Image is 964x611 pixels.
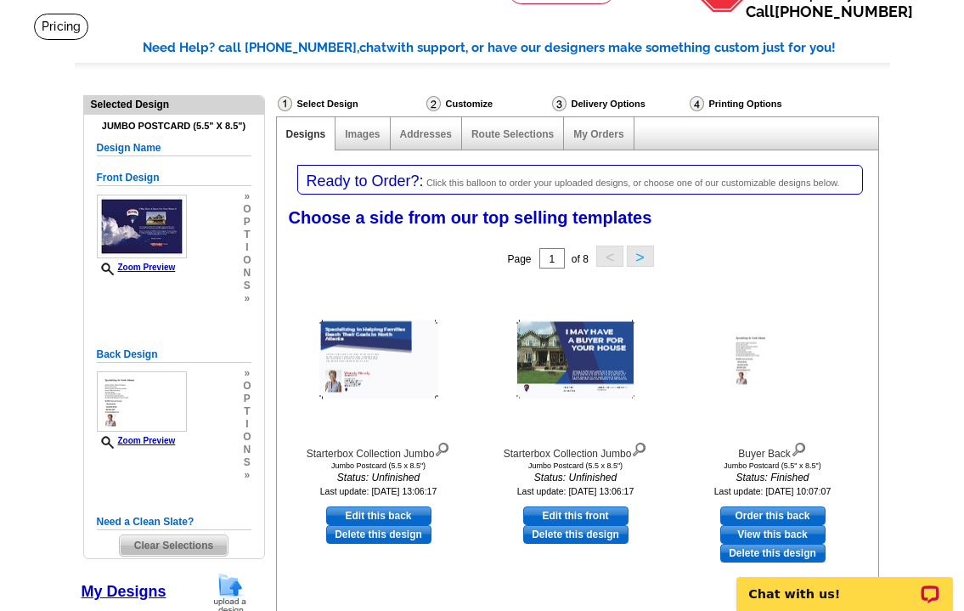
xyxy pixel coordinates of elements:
[319,320,438,399] img: Starterbox Collection Jumbo
[243,190,251,203] span: »
[243,267,251,280] span: n
[359,40,386,55] span: chat
[679,470,866,485] i: Status: Finished
[426,178,840,188] span: Click this balloon to order your uploaded designs, or choose one of our customizable designs below.
[471,128,554,140] a: Route Selections
[243,367,251,380] span: »
[285,470,472,485] i: Status: Unfinished
[243,216,251,229] span: p
[243,229,251,241] span: t
[720,506,826,525] a: use this design
[97,170,251,186] h5: Front Design
[243,292,251,305] span: »
[243,254,251,267] span: o
[243,380,251,393] span: o
[791,438,807,457] img: view design details
[714,486,832,496] small: Last update: [DATE] 10:07:07
[523,525,629,544] a: Delete this design
[97,263,176,272] a: Zoom Preview
[243,418,251,431] span: i
[97,347,251,363] h5: Back Design
[243,456,251,469] span: s
[627,246,654,267] button: >
[725,557,964,611] iframe: LiveChat chat widget
[97,371,187,432] img: small-thumb.jpg
[573,128,623,140] a: My Orders
[243,393,251,405] span: p
[243,405,251,418] span: t
[523,506,629,525] a: use this design
[143,38,890,58] div: Need Help? call [PHONE_NUMBER], with support, or have our designers make something custom just fo...
[243,203,251,216] span: o
[517,486,634,496] small: Last update: [DATE] 13:06:17
[482,461,669,470] div: Jumbo Postcard (5.5 x 8.5")
[285,461,472,470] div: Jumbo Postcard (5.5 x 8.5")
[775,3,913,20] a: [PHONE_NUMBER]
[679,438,866,461] div: Buyer Back
[552,96,567,111] img: Delivery Options
[278,96,292,111] img: Select Design
[276,95,425,116] div: Select Design
[720,525,826,544] a: View this back
[326,506,431,525] a: use this design
[82,583,166,600] a: My Designs
[97,195,187,258] img: small-thumb.jpg
[482,470,669,485] i: Status: Unfinished
[243,241,251,254] span: i
[120,535,228,556] span: Clear Selections
[97,140,251,156] h5: Design Name
[97,121,251,132] h4: Jumbo Postcard (5.5" x 8.5")
[679,461,866,470] div: Jumbo Postcard (5.5" x 8.5")
[243,431,251,444] span: o
[243,469,251,482] span: »
[482,438,669,461] div: Starterbox Collection Jumbo
[345,128,380,140] a: Images
[746,3,913,20] span: Call
[596,246,623,267] button: <
[507,253,531,265] span: Page
[720,544,826,563] a: Delete this design
[320,486,437,496] small: Last update: [DATE] 13:06:17
[326,525,431,544] a: Delete this design
[572,253,589,265] span: of 8
[243,280,251,292] span: s
[286,128,326,140] a: Designs
[400,128,452,140] a: Addresses
[434,438,450,457] img: view design details
[307,173,424,190] span: Ready to Order?:
[285,438,472,461] div: Starterbox Collection Jumbo
[550,95,688,116] div: Delivery Options
[688,95,839,112] div: Printing Options
[690,96,704,111] img: Printing Options & Summary
[97,514,251,530] h5: Need a Clean Slate?
[426,96,441,111] img: Customize
[425,95,550,112] div: Customize
[631,438,647,457] img: view design details
[97,436,176,445] a: Zoom Preview
[243,444,251,456] span: n
[516,320,635,399] img: Starterbox Collection Jumbo
[84,96,264,112] div: Selected Design
[730,332,815,388] img: Buyer Back
[289,208,652,227] span: Choose a side from our top selling templates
